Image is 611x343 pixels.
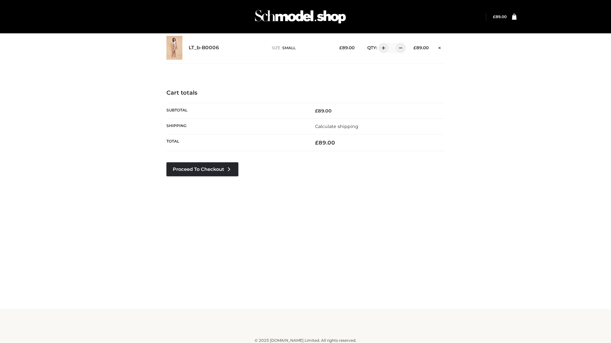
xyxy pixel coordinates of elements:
a: LT_b-B0006 [189,45,219,51]
bdi: 89.00 [493,14,507,19]
span: £ [339,45,342,50]
bdi: 89.00 [339,45,355,50]
bdi: 89.00 [315,108,332,114]
span: £ [413,45,416,50]
th: Subtotal [166,103,305,118]
span: SMALL [282,45,296,50]
h4: Cart totals [166,90,445,97]
span: £ [315,108,318,114]
span: £ [315,139,319,146]
a: £89.00 [493,14,507,19]
bdi: 89.00 [413,45,429,50]
img: Schmodel Admin 964 [253,4,348,29]
span: £ [493,14,495,19]
a: Proceed to Checkout [166,162,238,176]
div: QTY: [361,43,404,53]
a: Calculate shipping [315,124,358,129]
bdi: 89.00 [315,139,335,146]
p: size : [272,45,329,51]
a: Remove this item [435,43,445,51]
th: Total [166,134,305,151]
th: Shipping [166,118,305,134]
